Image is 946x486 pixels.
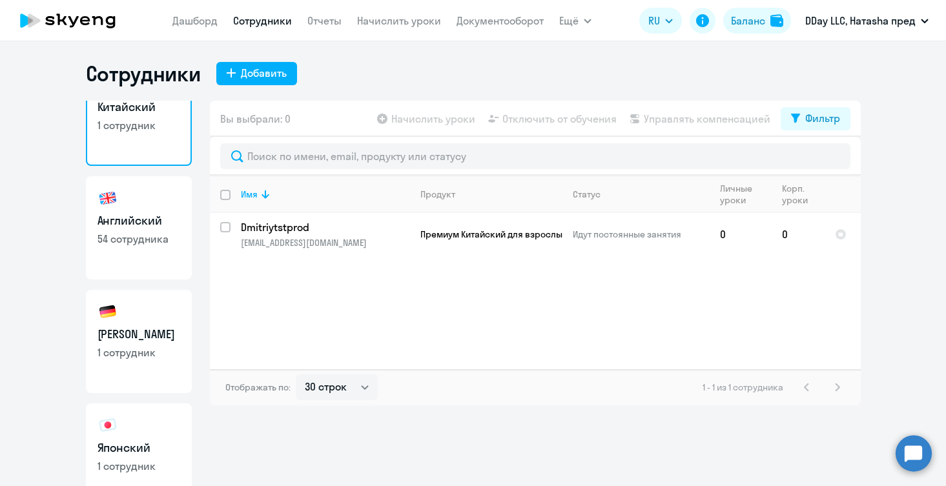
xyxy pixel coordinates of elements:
[98,415,118,436] img: japanese
[573,188,709,200] div: Статус
[710,213,772,256] td: 0
[720,183,771,206] div: Личные уроки
[782,183,815,206] div: Корп. уроки
[805,13,916,28] p: DDay LLC, Натаsha пред
[86,63,192,166] a: Китайский1 сотрудник
[648,13,660,28] span: RU
[770,14,783,27] img: balance
[241,220,409,248] a: Dmitriytstprod[EMAIL_ADDRESS][DOMAIN_NAME]
[86,290,192,393] a: [PERSON_NAME]1 сотрудник
[720,183,762,206] div: Личные уроки
[98,345,180,359] p: 1 сотрудник
[98,459,180,473] p: 1 сотрудник
[307,14,342,27] a: Отчеты
[98,212,180,229] h3: Английский
[233,14,292,27] a: Сотрудники
[241,220,409,234] p: Dmitriytstprod
[799,5,935,36] button: DDay LLC, Натаsha пред
[86,176,192,279] a: Английский54 сотрудника
[420,228,567,240] span: Премиум Китайский для взрослых
[98,188,118,208] img: english
[731,13,765,28] div: Баланс
[357,14,441,27] a: Начислить уроки
[241,237,409,248] p: [EMAIL_ADDRESS][DOMAIN_NAME]
[781,107,850,130] button: Фильтр
[220,143,850,169] input: Поиск по имени, email, продукту или статусу
[220,111,291,127] span: Вы выбрали: 0
[241,188,258,200] div: Имя
[98,99,180,116] h3: Китайский
[98,118,180,132] p: 1 сотрудник
[98,440,180,456] h3: Японский
[172,14,218,27] a: Дашборд
[98,301,118,322] img: german
[420,188,455,200] div: Продукт
[573,188,601,200] div: Статус
[457,14,544,27] a: Документооборот
[241,188,409,200] div: Имя
[420,188,562,200] div: Продукт
[782,183,824,206] div: Корп. уроки
[723,8,791,34] button: Балансbalance
[772,213,825,256] td: 0
[639,8,682,34] button: RU
[805,110,840,126] div: Фильтр
[98,326,180,343] h3: [PERSON_NAME]
[86,61,201,86] h1: Сотрудники
[559,8,591,34] button: Ещё
[241,65,287,81] div: Добавить
[216,62,297,85] button: Добавить
[573,228,709,240] p: Идут постоянные занятия
[703,381,783,393] span: 1 - 1 из 1 сотрудника
[559,13,579,28] span: Ещё
[98,232,180,246] p: 54 сотрудника
[225,381,291,393] span: Отображать по:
